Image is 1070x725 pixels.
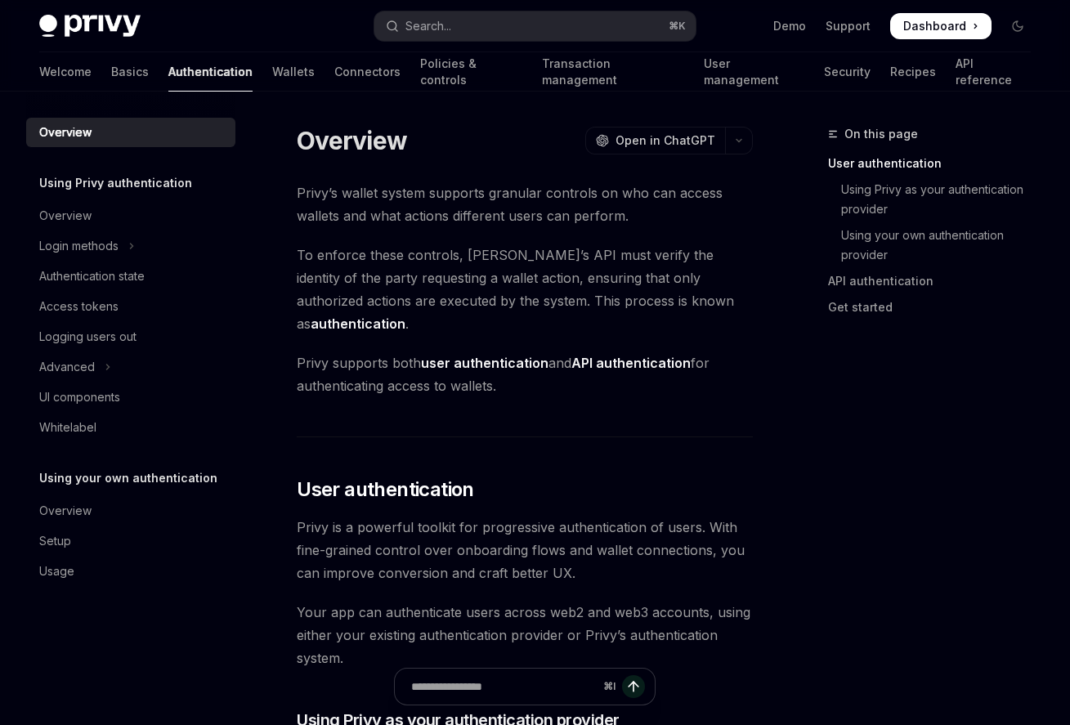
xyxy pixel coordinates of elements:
a: Overview [26,496,235,526]
a: Recipes [890,52,936,92]
div: Overview [39,501,92,521]
button: Toggle dark mode [1005,13,1031,39]
div: Authentication state [39,266,145,286]
h5: Using your own authentication [39,468,217,488]
a: Authentication [168,52,253,92]
a: User management [704,52,804,92]
a: User authentication [828,150,1044,177]
div: Search... [405,16,451,36]
a: Demo [773,18,806,34]
strong: authentication [311,316,405,332]
span: Privy supports both and for authenticating access to wallets. [297,351,753,397]
a: Overview [26,118,235,147]
button: Send message [622,675,645,698]
div: Overview [39,123,92,142]
button: Open in ChatGPT [585,127,725,154]
a: Using your own authentication provider [828,222,1044,268]
a: Logging users out [26,322,235,351]
a: API authentication [828,268,1044,294]
a: UI components [26,383,235,412]
strong: API authentication [571,355,691,371]
img: dark logo [39,15,141,38]
div: Usage [39,562,74,581]
button: Open search [374,11,696,41]
a: Policies & controls [420,52,522,92]
a: Get started [828,294,1044,320]
h1: Overview [297,126,407,155]
div: Login methods [39,236,119,256]
a: Setup [26,526,235,556]
a: API reference [956,52,1031,92]
strong: user authentication [421,355,548,371]
a: Welcome [39,52,92,92]
span: On this page [844,124,918,144]
h5: Using Privy authentication [39,173,192,193]
span: Your app can authenticate users across web2 and web3 accounts, using either your existing authent... [297,601,753,669]
span: Dashboard [903,18,966,34]
a: Authentication state [26,262,235,291]
a: Support [826,18,871,34]
span: ⌘ K [669,20,686,33]
div: Logging users out [39,327,137,347]
span: To enforce these controls, [PERSON_NAME]’s API must verify the identity of the party requesting a... [297,244,753,335]
a: Whitelabel [26,413,235,442]
a: Security [824,52,871,92]
span: User authentication [297,477,474,503]
span: Privy is a powerful toolkit for progressive authentication of users. With fine-grained control ov... [297,516,753,584]
button: Toggle Advanced section [26,352,235,382]
div: Setup [39,531,71,551]
input: Ask a question... [411,669,597,705]
span: Open in ChatGPT [616,132,715,149]
div: UI components [39,387,120,407]
a: Overview [26,201,235,230]
a: Basics [111,52,149,92]
a: Transaction management [542,52,684,92]
div: Advanced [39,357,95,377]
a: Wallets [272,52,315,92]
div: Whitelabel [39,418,96,437]
a: Usage [26,557,235,586]
a: Using Privy as your authentication provider [828,177,1044,222]
a: Access tokens [26,292,235,321]
div: Overview [39,206,92,226]
a: Connectors [334,52,401,92]
div: Access tokens [39,297,119,316]
a: Dashboard [890,13,992,39]
button: Toggle Login methods section [26,231,235,261]
span: Privy’s wallet system supports granular controls on who can access wallets and what actions diffe... [297,181,753,227]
